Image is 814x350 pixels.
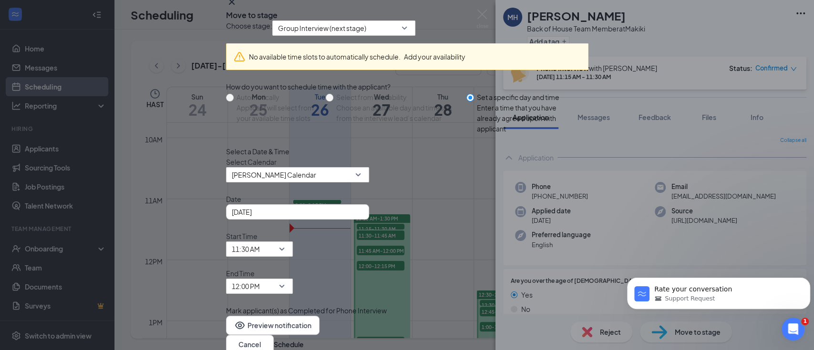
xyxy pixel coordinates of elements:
span: Start Time [226,231,293,241]
span: 12:00 PM [232,279,260,293]
span: Select Calendar [226,157,588,167]
span: End Time [226,268,293,279]
button: EyePreview notification [226,316,319,335]
span: Group Interview (next stage) [278,21,366,35]
div: Automatically [237,92,319,102]
div: Applicant will select from your available time slots [237,102,319,123]
div: How do you want to schedule time with the applicant? [226,81,588,92]
button: Add your availability [404,51,465,62]
input: Aug 26, 2025 [232,207,361,217]
h3: Move to stage [226,10,278,20]
svg: Warning [234,51,245,62]
div: Choose an available day and time slot from the interview lead’s calendar [336,102,459,123]
div: Select a Date & Time [226,146,588,157]
div: Set a specific day and time [477,92,580,102]
span: Date [226,194,588,204]
div: Select from availability [336,92,459,102]
button: Schedule [274,339,304,350]
span: 11:30 AM [232,242,260,256]
iframe: Intercom live chat [782,318,804,340]
div: Enter a time that you have already agreed upon with applicant [477,102,580,134]
svg: Eye [234,320,246,331]
p: Mark applicant(s) as Completed for Phone Interview [226,305,588,316]
span: [PERSON_NAME] Calendar [232,168,316,182]
span: 1 [801,318,809,325]
iframe: Intercom notifications message [623,258,814,324]
div: No available time slots to automatically schedule. [249,51,581,62]
span: Choose stage: [226,20,272,36]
